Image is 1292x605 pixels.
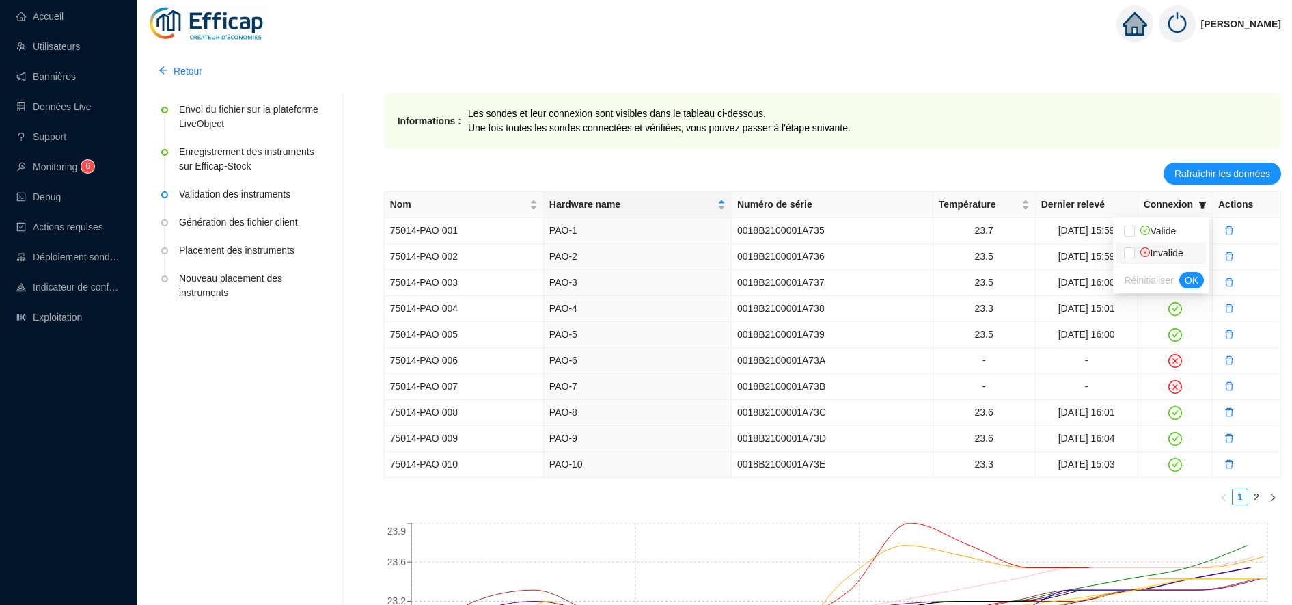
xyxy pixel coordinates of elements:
[1168,354,1182,368] span: close-circle
[1159,5,1196,42] img: power
[1224,304,1234,313] span: delete
[544,452,732,478] td: PAO-10
[732,296,933,322] td: 0018B2100001A738
[1215,489,1232,505] button: left
[148,60,213,82] button: Retour
[159,66,168,75] span: arrow-left
[1036,192,1138,218] th: Dernier relevé
[179,103,323,131] div: Envoi du fichier sur la plateforme LiveObject
[1135,247,1183,258] span: Invalide
[1041,275,1132,290] div: [DATE] 16:00
[1164,163,1281,185] button: Rafraîchir les données
[1168,328,1182,342] span: check-circle
[385,322,544,348] td: 75014-PAO 005
[1041,301,1132,316] div: [DATE] 15:01
[179,271,323,304] div: Nouveau placement des instruments
[385,452,544,478] td: 75014-PAO 010
[544,400,732,426] td: PAO-8
[1168,432,1182,446] span: check-circle
[939,457,1030,472] div: 23.3
[1224,330,1234,339] span: delete
[16,11,64,22] a: homeAccueil
[939,224,1030,238] div: 23.7
[1265,489,1281,505] li: Page suivante
[1224,252,1234,261] span: delete
[1168,458,1182,472] span: check-circle
[1168,380,1182,394] span: close-circle
[1041,250,1132,264] div: [DATE] 15:59
[16,282,120,293] a: heat-mapIndicateur de confort
[939,301,1030,316] div: 23.3
[732,218,933,244] td: 0018B2100001A735
[1232,489,1248,505] li: 1
[544,348,732,374] td: PAO-6
[1224,355,1234,365] span: delete
[939,431,1030,446] div: 23.6
[1179,272,1204,288] button: OK
[16,252,120,263] a: clusterDéploiement sondes
[1224,226,1234,235] span: delete
[544,192,732,218] th: Hardware name
[1041,405,1132,420] div: [DATE] 16:01
[1198,201,1207,209] span: filter
[16,161,90,172] a: monitorMonitoring6
[385,244,544,270] td: 75014-PAO 002
[1140,247,1150,257] span: close-circle
[1144,198,1193,212] span: Connexion
[385,270,544,296] td: 75014-PAO 003
[1041,327,1132,342] div: [DATE] 16:00
[939,275,1030,290] div: 23.5
[385,400,544,426] td: 75014-PAO 008
[1224,459,1234,469] span: delete
[1168,302,1182,316] span: check-circle
[1220,494,1228,502] span: left
[939,327,1030,342] div: 23.5
[1041,353,1132,368] div: -
[732,426,933,452] td: 0018B2100001A73D
[81,160,94,173] sup: 6
[1185,273,1198,288] span: OK
[1196,195,1209,215] span: filter
[385,192,544,218] th: Nom
[544,426,732,452] td: PAO-9
[33,221,103,232] span: Actions requises
[732,400,933,426] td: 0018B2100001A73C
[86,161,91,171] span: 6
[1213,192,1281,218] th: Actions
[16,312,82,323] a: slidersExploitation
[732,452,933,478] td: 0018B2100001A73E
[732,374,933,400] td: 0018B2100001A73B
[1140,226,1150,235] span: check-circle
[1118,272,1179,288] button: Réinitialiser
[16,71,76,82] a: notificationBannières
[179,215,323,230] div: Génération des fichier client
[1041,224,1132,238] div: [DATE] 15:59
[939,405,1030,420] div: 23.6
[544,374,732,400] td: PAO-7
[1224,278,1234,287] span: delete
[179,145,323,174] div: Enregistrement des instruments sur Efficap-Stock
[398,116,461,126] strong: Informations :
[939,198,1019,212] span: Température
[390,198,527,212] span: Nom
[544,322,732,348] td: PAO-5
[544,296,732,322] td: PAO-4
[1201,2,1281,46] span: [PERSON_NAME]
[385,296,544,322] td: 75014-PAO 004
[1123,12,1147,36] span: home
[939,250,1030,264] div: 23.5
[385,374,544,400] td: 75014-PAO 007
[544,244,732,270] td: PAO-2
[544,270,732,296] td: PAO-3
[16,131,66,142] a: questionSupport
[1265,489,1281,505] button: right
[468,122,851,133] span: Une fois toutes les sondes connectées et vérifiées, vous pouvez passer à l'étape suivante.
[1041,379,1132,394] div: -
[732,322,933,348] td: 0018B2100001A739
[387,556,405,567] tspan: 23.6
[1041,457,1132,472] div: [DATE] 15:03
[16,191,61,202] a: codeDebug
[16,101,92,112] a: databaseDonnées Live
[16,222,26,232] span: check-square
[939,379,1030,394] div: -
